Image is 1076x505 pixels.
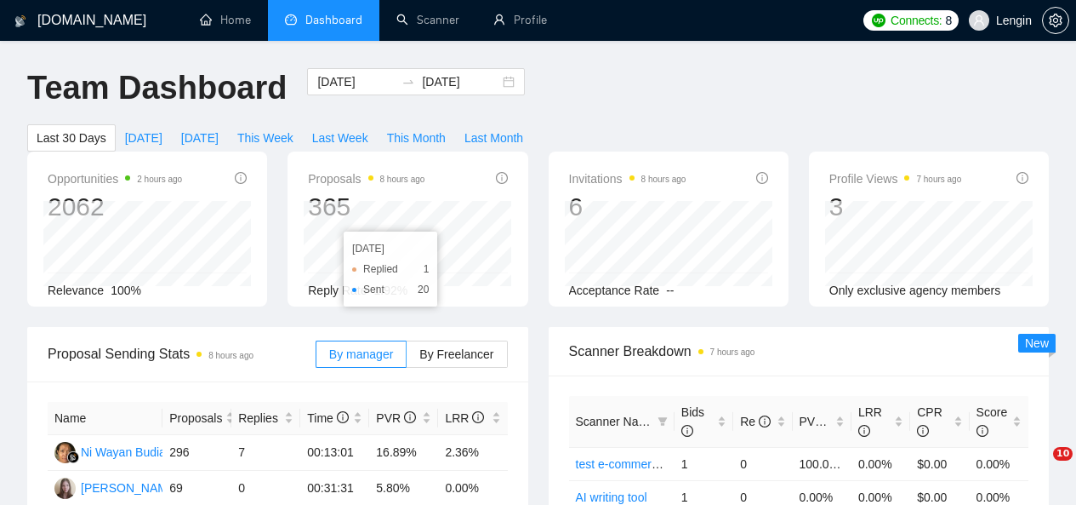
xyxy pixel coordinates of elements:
[917,425,929,437] span: info-circle
[352,281,429,298] li: Sent
[917,405,942,438] span: CPR
[829,284,1001,297] span: Only exclusive agency members
[455,124,532,152] button: Last Month
[654,409,671,434] span: filter
[418,281,429,298] span: 20
[308,191,424,223] div: 365
[424,261,430,278] span: 1
[569,191,686,223] div: 6
[675,447,733,480] td: 1
[1043,14,1068,27] span: setting
[851,447,910,480] td: 0.00%
[137,175,182,184] time: 2 hours ago
[238,409,281,428] span: Replies
[369,435,438,471] td: 16.89%
[493,13,547,27] a: userProfile
[228,124,303,152] button: This Week
[576,491,647,504] a: AI writing tool
[916,175,961,184] time: 7 hours ago
[973,14,985,26] span: user
[125,129,162,147] span: [DATE]
[569,284,660,297] span: Acceptance Rate
[858,425,870,437] span: info-circle
[352,261,429,278] li: Replied
[396,13,459,27] a: searchScanner
[976,405,1008,438] span: Score
[308,169,424,189] span: Proposals
[54,445,176,458] a: NWNi Wayan Budiarti
[445,411,484,425] span: LRR
[910,447,969,480] td: $0.00
[317,72,395,91] input: Start date
[1042,14,1069,27] a: setting
[1025,336,1049,350] span: New
[208,351,253,360] time: 8 hours ago
[48,402,162,435] th: Name
[472,411,484,423] span: info-circle
[54,478,76,499] img: NB
[337,411,349,423] span: info-circle
[54,480,179,494] a: NB[PERSON_NAME]
[81,479,179,497] div: [PERSON_NAME]
[48,191,182,223] div: 2062
[303,124,378,152] button: Last Week
[329,347,393,361] span: By manager
[307,411,348,425] span: Time
[404,411,416,423] span: info-circle
[285,14,297,26] span: dashboard
[235,172,247,184] span: info-circle
[376,411,416,425] span: PVR
[827,416,839,428] span: info-circle
[759,416,771,428] span: info-circle
[1053,447,1073,461] span: 10
[756,172,768,184] span: info-circle
[305,13,362,27] span: Dashboard
[419,347,493,361] span: By Freelancer
[378,124,455,152] button: This Month
[37,129,106,147] span: Last 30 Days
[27,124,116,152] button: Last 30 Days
[401,75,415,89] span: to
[641,175,686,184] time: 8 hours ago
[858,405,882,438] span: LRR
[569,169,686,189] span: Invitations
[231,435,300,471] td: 7
[800,415,840,428] span: PVR
[231,402,300,435] th: Replies
[891,11,942,30] span: Connects:
[658,416,668,427] span: filter
[976,425,988,437] span: info-circle
[576,415,655,428] span: Scanner Name
[181,129,219,147] span: [DATE]
[569,341,1029,362] span: Scanner Breakdown
[872,14,885,27] img: upwork-logo.png
[48,343,316,364] span: Proposal Sending Stats
[970,447,1028,480] td: 0.00%
[464,129,523,147] span: Last Month
[576,457,697,471] a: test e-commerce 08/10
[380,175,425,184] time: 8 hours ago
[387,129,446,147] span: This Month
[422,72,499,91] input: End date
[681,425,693,437] span: info-circle
[312,129,368,147] span: Last Week
[352,240,429,257] div: [DATE]
[172,124,228,152] button: [DATE]
[496,172,508,184] span: info-circle
[48,284,104,297] span: Relevance
[681,405,704,438] span: Bids
[733,447,792,480] td: 0
[81,443,176,462] div: Ni Wayan Budiarti
[300,435,369,471] td: 00:13:01
[200,13,251,27] a: homeHome
[162,402,231,435] th: Proposals
[116,124,172,152] button: [DATE]
[1018,447,1059,488] iframe: Intercom live chat
[1042,7,1069,34] button: setting
[1016,172,1028,184] span: info-circle
[111,284,141,297] span: 100%
[793,447,851,480] td: 100.00%
[54,442,76,463] img: NW
[48,169,182,189] span: Opportunities
[829,191,962,223] div: 3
